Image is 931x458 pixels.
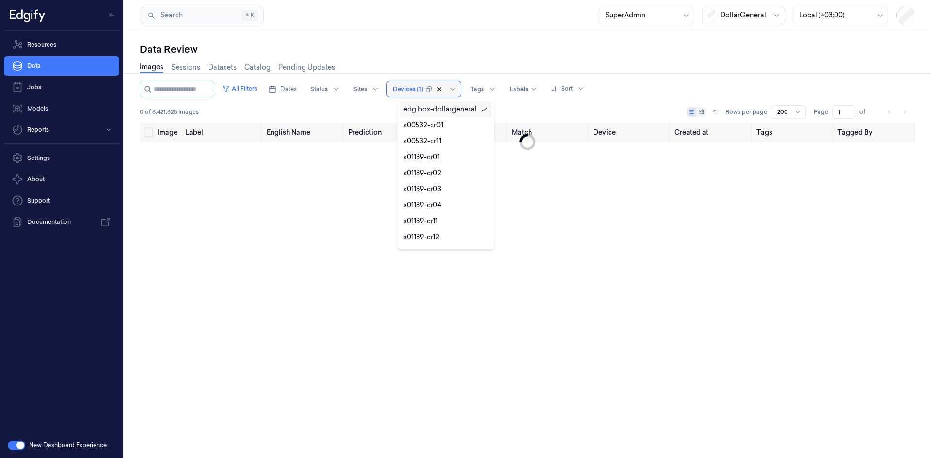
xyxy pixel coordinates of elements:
div: s01189-cr12 [403,232,439,242]
div: edgibox-dollargeneral [403,104,477,114]
a: Documentation [4,212,119,232]
button: Search⌘K [140,7,264,24]
a: Images [140,62,163,73]
div: Data Review [140,43,915,56]
button: About [4,170,119,189]
a: Pending Updates [278,63,335,73]
span: of [859,108,875,116]
th: Tagged By [834,123,915,142]
th: Device [589,123,671,142]
a: Data [4,56,119,76]
span: Page [814,108,828,116]
a: Resources [4,35,119,54]
th: Label [181,123,263,142]
button: Toggle Navigation [104,7,119,23]
p: Rows per page [725,108,767,116]
a: Support [4,191,119,210]
th: Prediction [344,123,427,142]
a: Datasets [208,63,237,73]
div: s01189-cr11 [403,216,438,226]
a: Catalog [244,63,271,73]
button: Reports [4,120,119,140]
div: s01189-cr03 [403,184,441,194]
th: Match [508,123,589,142]
button: Select all [144,127,153,137]
span: Dates [280,85,297,94]
button: Dates [265,81,301,97]
div: s01189-cr02 [403,168,441,178]
span: 0 of 6,421,625 Images [140,108,199,116]
div: s01189-cr04 [403,200,441,210]
th: Image [153,123,181,142]
th: Tags [753,123,834,142]
a: Jobs [4,78,119,97]
div: s01189-cr01 [403,152,440,162]
th: English Name [263,123,344,142]
a: Models [4,99,119,118]
button: All Filters [218,81,261,96]
span: Search [157,10,183,20]
div: s00532-cr11 [403,136,441,146]
div: s00532-cr01 [403,120,443,130]
a: Sessions [171,63,200,73]
th: Created at [671,123,753,142]
a: Settings [4,148,119,168]
nav: pagination [883,105,912,119]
